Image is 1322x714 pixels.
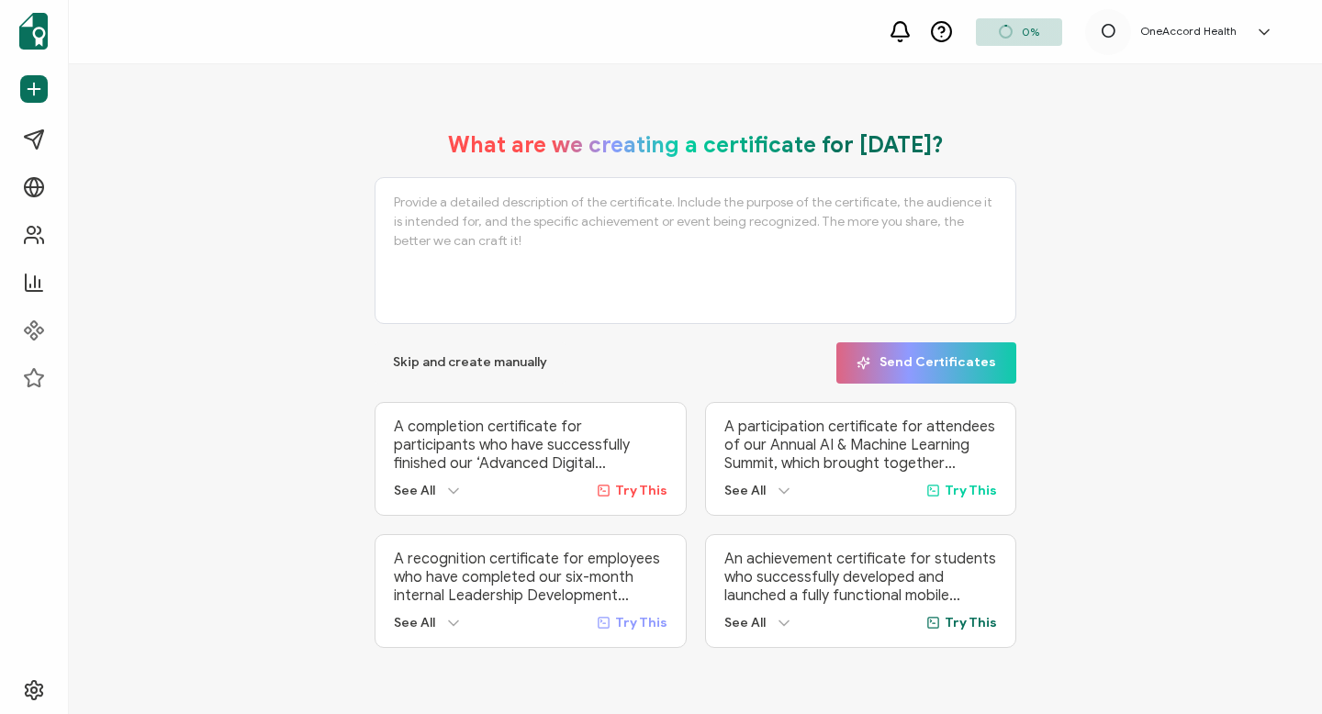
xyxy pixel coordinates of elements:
[394,550,667,605] p: A recognition certificate for employees who have completed our six-month internal Leadership Deve...
[394,418,667,473] p: A completion certificate for participants who have successfully finished our ‘Advanced Digital Ma...
[836,342,1016,384] button: Send Certificates
[724,615,766,630] span: See All
[857,356,996,370] span: Send Certificates
[1022,25,1039,39] span: 0%
[1140,25,1237,38] h5: OneAccord Health
[394,483,435,498] span: See All
[615,483,667,498] span: Try This
[394,615,435,630] span: See All
[375,342,566,384] button: Skip and create manually
[724,550,998,605] p: An achievement certificate for students who successfully developed and launched a fully functiona...
[448,131,944,159] h1: What are we creating a certificate for [DATE]?
[945,615,997,630] span: Try This
[19,13,48,50] img: sertifier-logomark-colored.svg
[724,483,766,498] span: See All
[945,483,997,498] span: Try This
[615,615,667,630] span: Try This
[724,418,998,473] p: A participation certificate for attendees of our Annual AI & Machine Learning Summit, which broug...
[1101,18,1116,46] span: O
[393,356,547,369] span: Skip and create manually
